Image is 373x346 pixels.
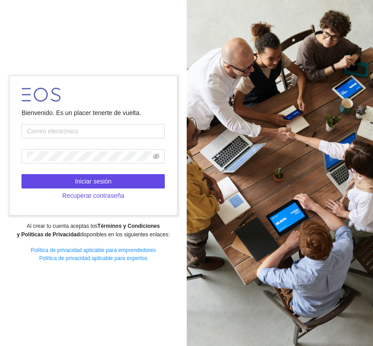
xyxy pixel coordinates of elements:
a: Recuperar contraseña [21,192,165,199]
a: Política de privacidad aplicable para emprendedores [30,247,156,253]
span: Iniciar sesión [75,176,111,186]
div: Al crear tu cuenta aceptas los disponibles en los siguientes enlaces: [6,222,180,239]
span: Recuperar contraseña [62,191,124,201]
strong: Términos y Condiciones y Políticas de Privacidad [17,223,159,238]
button: Iniciar sesión [21,174,165,188]
span: eye-invisible [153,153,159,159]
a: Política de privacidad aplicable para expertos [39,255,147,261]
button: Recuperar contraseña [21,188,165,203]
div: Bienvenido. Es un placer tenerte de vuelta. [21,108,165,118]
input: Correo electrónico [21,124,165,138]
img: LOGO [21,88,60,102]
